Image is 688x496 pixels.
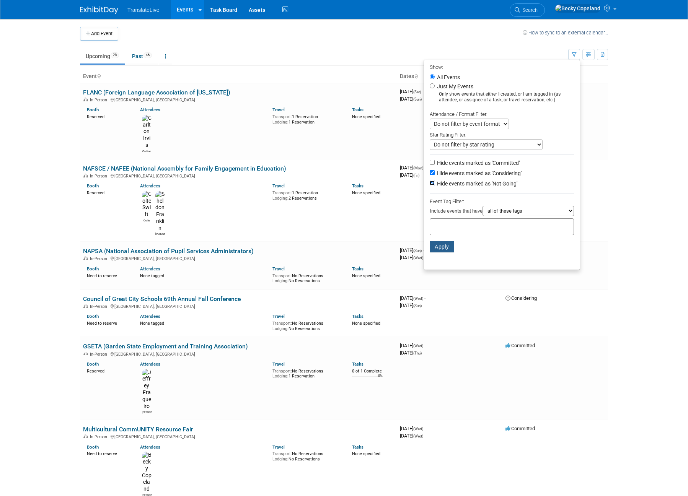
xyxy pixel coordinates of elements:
[272,369,292,374] span: Transport:
[80,7,118,14] img: ExhibitDay
[87,113,129,120] div: Reserved
[430,62,574,72] div: Show:
[83,174,88,177] img: In-Person Event
[87,266,99,272] a: Booth
[83,255,394,261] div: [GEOGRAPHIC_DATA], [GEOGRAPHIC_DATA]
[142,369,152,410] img: Jeffrey Fragueiro
[142,149,152,153] div: Carlton Irvis
[400,247,424,253] span: [DATE]
[272,450,341,462] div: No Reservations No Reservations
[272,183,285,189] a: Travel
[272,326,289,331] span: Lodging:
[83,98,88,101] img: In-Person Event
[272,278,289,283] span: Lodging:
[414,73,418,79] a: Sort by Start Date
[87,444,99,450] a: Booth
[272,361,285,367] a: Travel
[352,114,380,119] span: None specified
[352,451,380,456] span: None specified
[272,374,289,379] span: Lodging:
[505,343,535,348] span: Committed
[272,196,289,201] span: Lodging:
[83,172,394,179] div: [GEOGRAPHIC_DATA], [GEOGRAPHIC_DATA]
[83,434,88,438] img: In-Person Event
[400,89,423,94] span: [DATE]
[111,52,119,58] span: 28
[435,75,460,80] label: All Events
[430,206,574,218] div: Include events that have
[142,452,152,493] img: Becky Copeland
[83,304,88,308] img: In-Person Event
[80,27,118,41] button: Add Event
[400,165,426,171] span: [DATE]
[400,255,423,260] span: [DATE]
[413,256,423,260] span: (Wed)
[435,169,522,177] label: Hide events marked as 'Considering'
[272,367,341,379] div: No Reservations 1 Reservation
[272,272,341,284] div: No Reservations No Reservations
[272,444,285,450] a: Travel
[140,314,160,319] a: Attendees
[272,457,289,462] span: Lodging:
[400,433,423,439] span: [DATE]
[87,107,99,112] a: Booth
[400,172,419,178] span: [DATE]
[413,166,423,170] span: (Mon)
[422,89,423,94] span: -
[140,361,160,367] a: Attendees
[423,247,424,253] span: -
[140,266,160,272] a: Attendees
[435,180,517,187] label: Hide events marked as 'Not Going'
[430,110,574,119] div: Attendance / Format Filter:
[272,451,292,456] span: Transport:
[272,314,285,319] a: Travel
[87,272,129,279] div: Need to reserve
[413,351,422,355] span: (Thu)
[83,247,254,255] a: NAPSA (National Association of Pupil Services Administrators)
[400,426,426,431] span: [DATE]
[90,174,109,179] span: In-Person
[272,107,285,112] a: Travel
[127,7,160,13] span: TranslateLive
[83,433,394,439] div: [GEOGRAPHIC_DATA], [GEOGRAPHIC_DATA]
[140,107,160,112] a: Attendees
[400,350,422,356] span: [DATE]
[90,304,109,309] span: In-Person
[413,249,422,253] span: (Sun)
[80,70,397,83] th: Event
[87,367,129,374] div: Reserved
[400,96,422,102] span: [DATE]
[352,190,380,195] span: None specified
[272,321,292,326] span: Transport:
[272,120,289,125] span: Lodging:
[352,321,380,326] span: None specified
[272,266,285,272] a: Travel
[352,361,364,367] a: Tasks
[435,159,520,167] label: Hide events marked as 'Committed'
[87,189,129,196] div: Reserved
[272,113,341,125] div: 1 Reservation 1 Reservation
[400,343,426,348] span: [DATE]
[413,344,423,348] span: (Wed)
[143,52,152,58] span: 46
[413,434,423,438] span: (Wed)
[87,314,99,319] a: Booth
[430,129,574,139] div: Star Rating Filter:
[83,352,88,356] img: In-Person Event
[430,241,454,252] button: Apply
[83,89,230,96] a: FLANC (Foreign Language Association of [US_STATE])
[400,302,422,308] span: [DATE]
[83,351,394,357] div: [GEOGRAPHIC_DATA], [GEOGRAPHIC_DATA]
[505,426,535,431] span: Committed
[510,3,545,17] a: Search
[424,343,426,348] span: -
[352,273,380,278] span: None specified
[83,256,88,260] img: In-Person Event
[83,295,241,302] a: Council of Great City Schools 69th Annual Fall Conference
[352,107,364,112] a: Tasks
[413,97,422,101] span: (Sun)
[87,450,129,457] div: Need to reserve
[413,427,423,431] span: (Wed)
[90,352,109,357] span: In-Person
[430,197,574,206] div: Event Tag Filter:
